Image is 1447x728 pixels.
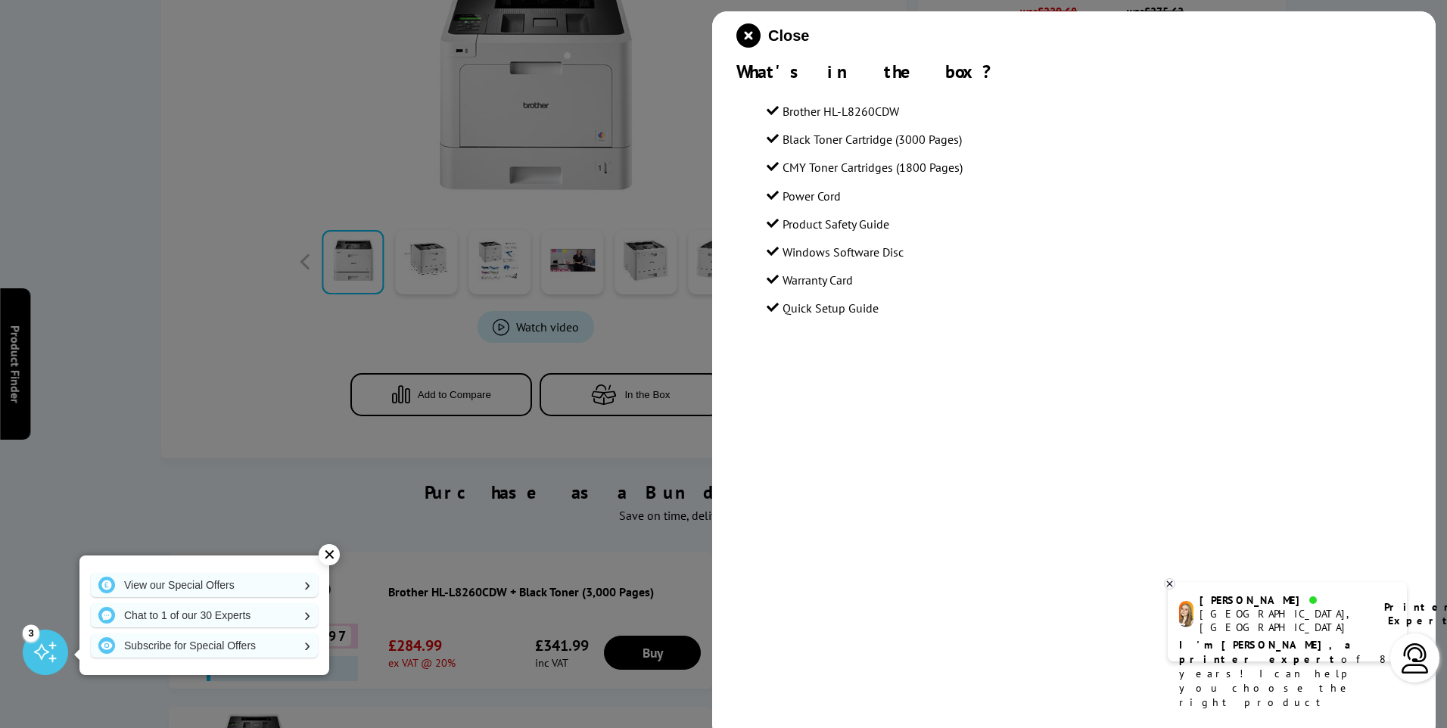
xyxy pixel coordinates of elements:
span: Power Cord [783,188,841,204]
p: of 8 years! I can help you choose the right product [1179,638,1396,710]
a: View our Special Offers [91,573,318,597]
span: Quick Setup Guide [783,300,879,316]
span: Warranty Card [783,272,853,288]
div: What's in the box? [736,60,1411,83]
span: Product Safety Guide [783,216,889,232]
span: Brother HL-L8260CDW [783,104,899,119]
a: Subscribe for Special Offers [91,633,318,658]
div: [GEOGRAPHIC_DATA], [GEOGRAPHIC_DATA] [1200,607,1365,634]
div: [PERSON_NAME] [1200,593,1365,607]
span: Close [768,27,809,45]
img: user-headset-light.svg [1400,643,1430,674]
a: Chat to 1 of our 30 Experts [91,603,318,627]
b: I'm [PERSON_NAME], a printer expert [1179,638,1355,666]
span: Windows Software Disc [783,244,904,260]
button: close modal [736,23,809,48]
div: 3 [23,624,39,641]
span: Black Toner Cartridge (3000 Pages) [783,132,962,147]
img: amy-livechat.png [1179,601,1193,627]
span: CMY Toner Cartridges (1800 Pages) [783,160,963,175]
div: ✕ [319,544,340,565]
